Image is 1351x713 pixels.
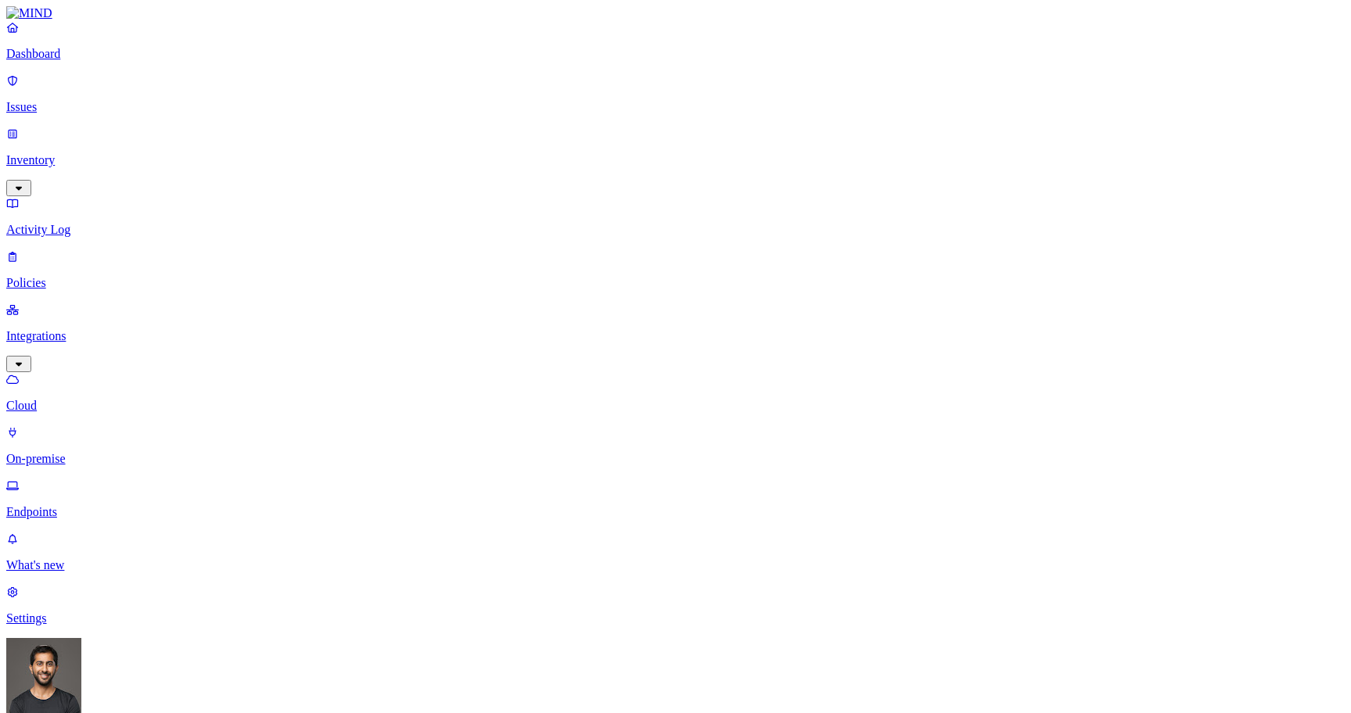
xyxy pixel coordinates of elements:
p: Dashboard [6,47,1345,61]
p: Endpoints [6,505,1345,519]
img: MIND [6,6,52,20]
p: On-premise [6,452,1345,466]
a: What's new [6,532,1345,572]
a: MIND [6,6,1345,20]
p: Integrations [6,329,1345,343]
p: Policies [6,276,1345,290]
p: Settings [6,611,1345,625]
a: Settings [6,585,1345,625]
p: Issues [6,100,1345,114]
a: Policies [6,249,1345,290]
a: Dashboard [6,20,1345,61]
p: Activity Log [6,223,1345,237]
a: On-premise [6,425,1345,466]
a: Cloud [6,372,1345,413]
img: Hod Bin Noon [6,638,81,713]
p: Inventory [6,153,1345,167]
a: Inventory [6,127,1345,194]
a: Endpoints [6,478,1345,519]
p: What's new [6,558,1345,572]
p: Cloud [6,399,1345,413]
a: Issues [6,73,1345,114]
a: Activity Log [6,196,1345,237]
a: Integrations [6,303,1345,370]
